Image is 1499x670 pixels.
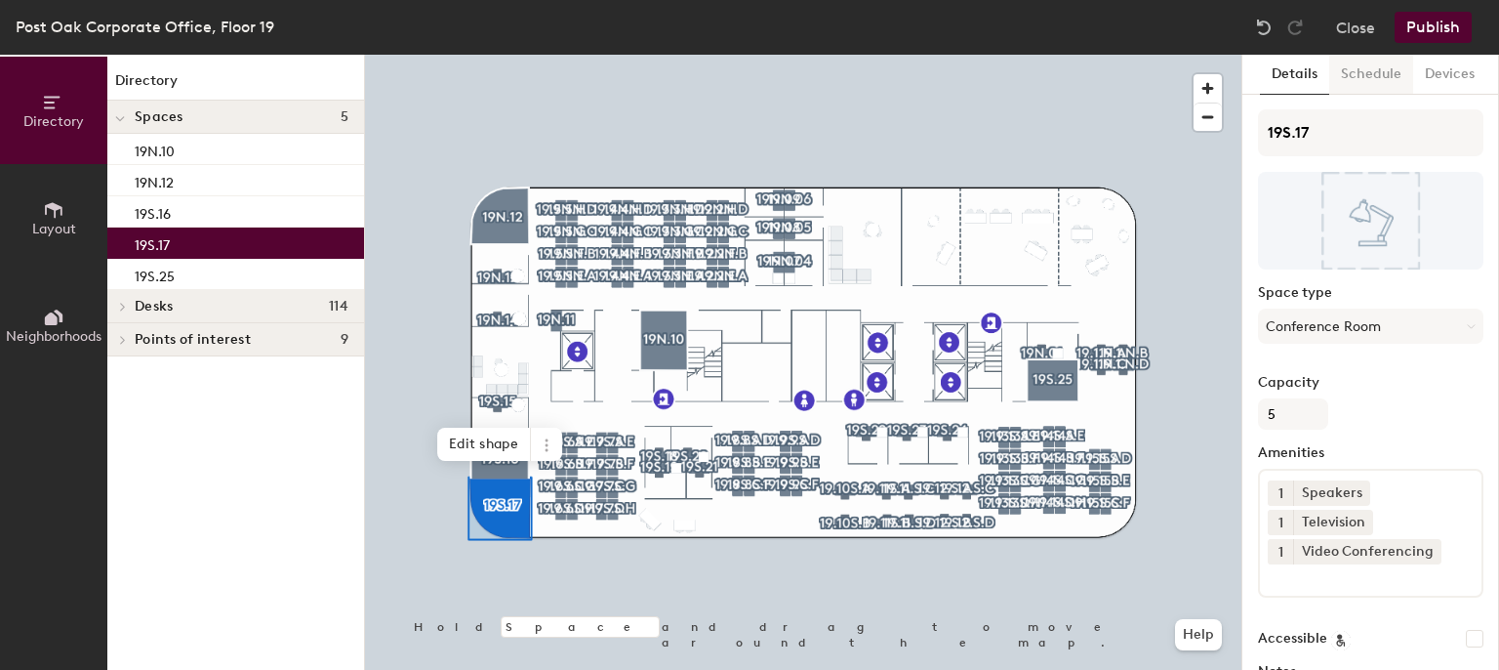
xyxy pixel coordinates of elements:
span: 9 [341,332,348,348]
span: Directory [23,113,84,130]
img: The space named 19S.17 [1258,172,1483,270]
span: 1 [1278,483,1283,504]
div: Video Conferencing [1293,539,1441,565]
span: 114 [329,299,348,314]
button: Conference Room [1258,309,1483,344]
p: 19N.12 [135,169,174,191]
span: Edit shape [437,428,531,461]
button: Schedule [1329,55,1413,95]
button: Help [1175,619,1222,650]
label: Amenities [1258,445,1483,461]
span: 1 [1278,542,1283,563]
span: Desks [135,299,173,314]
p: 19S.16 [135,200,171,223]
p: 19S.17 [135,231,170,254]
button: Details [1260,55,1329,95]
div: Post Oak Corporate Office, Floor 19 [16,15,274,39]
span: 5 [341,109,348,125]
button: Close [1336,12,1375,43]
p: 19S.25 [135,263,175,285]
span: Points of interest [135,332,251,348]
div: Television [1293,510,1373,535]
button: 1 [1268,510,1293,535]
span: Neighborhoods [6,328,101,345]
h1: Directory [107,70,364,101]
button: Publish [1395,12,1472,43]
label: Space type [1258,285,1483,301]
img: Undo [1254,18,1274,37]
button: Devices [1413,55,1486,95]
button: 1 [1268,481,1293,506]
label: Accessible [1258,631,1327,647]
button: 1 [1268,539,1293,565]
p: 19N.10 [135,138,175,160]
span: 1 [1278,513,1283,533]
span: Spaces [135,109,183,125]
label: Capacity [1258,375,1483,391]
img: Redo [1285,18,1305,37]
span: Layout [32,221,76,237]
div: Speakers [1293,481,1370,506]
